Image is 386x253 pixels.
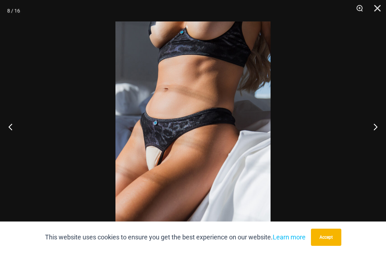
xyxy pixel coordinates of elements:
[7,5,20,16] div: 8 / 16
[359,109,386,145] button: Next
[273,233,306,241] a: Learn more
[45,232,306,243] p: This website uses cookies to ensure you get the best experience on our website.
[311,229,341,246] button: Accept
